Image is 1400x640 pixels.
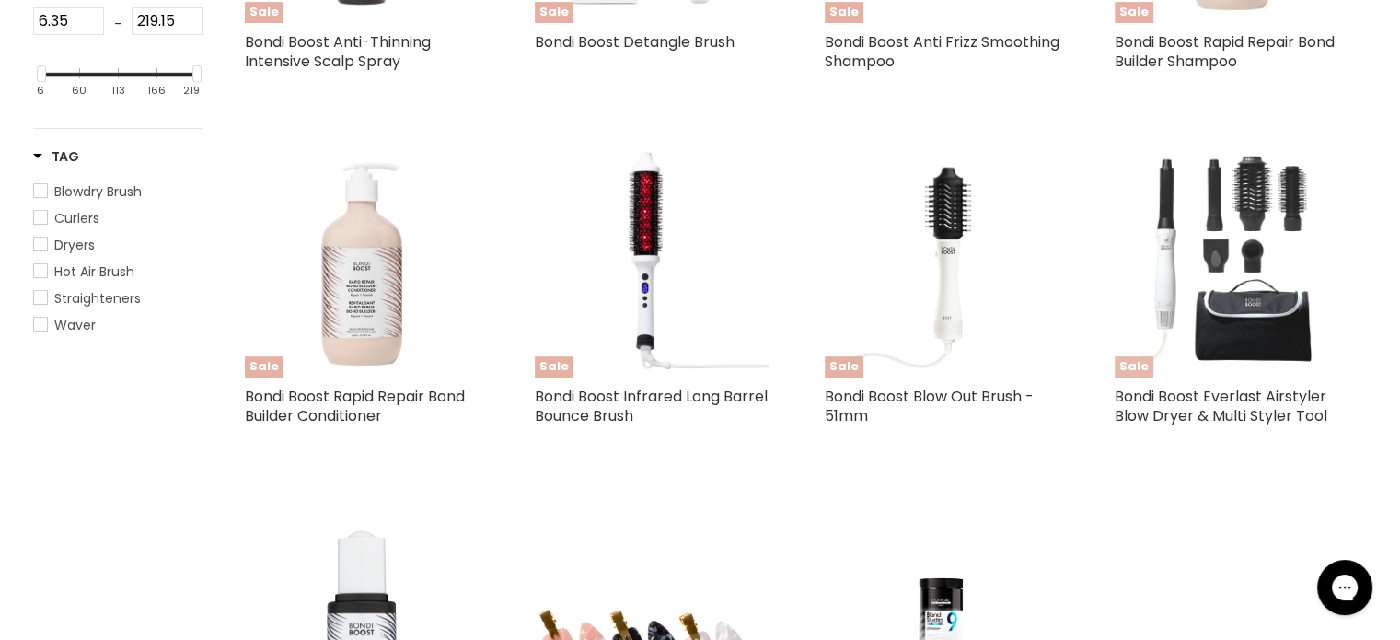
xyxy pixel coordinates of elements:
input: Max Price [132,7,203,35]
span: Curlers [54,209,99,227]
div: - [104,7,132,41]
span: Sale [535,2,573,23]
a: Bondi Boost Anti Frizz Smoothing Shampoo [825,31,1059,72]
a: Bondi Boost Infrared Long Barrel Bounce BrushSale [535,143,769,378]
a: Bondi Boost Detangle Brush [535,31,735,52]
input: Min Price [33,7,105,35]
a: Bondi Boost Rapid Repair Bond Builder ConditionerSale [245,143,480,378]
div: 219 [183,85,200,97]
span: Hot Air Brush [54,262,134,281]
a: Blowdry Brush [33,181,203,202]
a: Bondi Boost Everlast Airstyler Blow Dryer & Multi Styler ToolSale [1115,143,1349,378]
iframe: Gorgias live chat messenger [1308,553,1382,622]
a: Curlers [33,208,203,228]
div: 113 [111,85,125,97]
img: Bondi Boost Blow Out Brush - 51mm [825,146,1059,376]
span: Sale [245,356,283,378]
a: Bondi Boost Everlast Airstyler Blow Dryer & Multi Styler Tool [1115,386,1327,426]
span: Sale [535,356,573,378]
span: Dryers [54,236,95,254]
a: Bondi Boost Infrared Long Barrel Bounce Brush [535,386,768,426]
span: Blowdry Brush [54,182,142,201]
a: Bondi Boost Blow Out Brush - 51mm [825,386,1034,426]
div: 166 [147,85,166,97]
a: Bondi Boost Rapid Repair Bond Builder Conditioner [245,386,465,426]
h3: Tag [33,147,79,166]
a: Bondi Boost Anti-Thinning Intensive Scalp Spray [245,31,431,72]
img: Bondi Boost Everlast Airstyler Blow Dryer & Multi Styler Tool [1115,143,1349,378]
a: Bondi Boost Blow Out Brush - 51mmSale [825,143,1059,378]
img: Bondi Boost Rapid Repair Bond Builder Conditioner [245,143,480,378]
img: Bondi Boost Infrared Long Barrel Bounce Brush [535,143,769,378]
span: Waver [54,316,96,334]
a: Dryers [33,235,203,255]
span: Sale [1115,356,1153,378]
a: Bondi Boost Rapid Repair Bond Builder Shampoo [1115,31,1335,72]
span: Sale [825,2,863,23]
span: Straighteners [54,289,141,308]
a: Hot Air Brush [33,262,203,282]
div: 6 [37,85,44,97]
div: 60 [72,85,87,97]
span: Sale [245,2,283,23]
span: Sale [1115,2,1153,23]
a: Waver [33,315,203,335]
span: Sale [825,356,863,378]
a: Straighteners [33,288,203,308]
